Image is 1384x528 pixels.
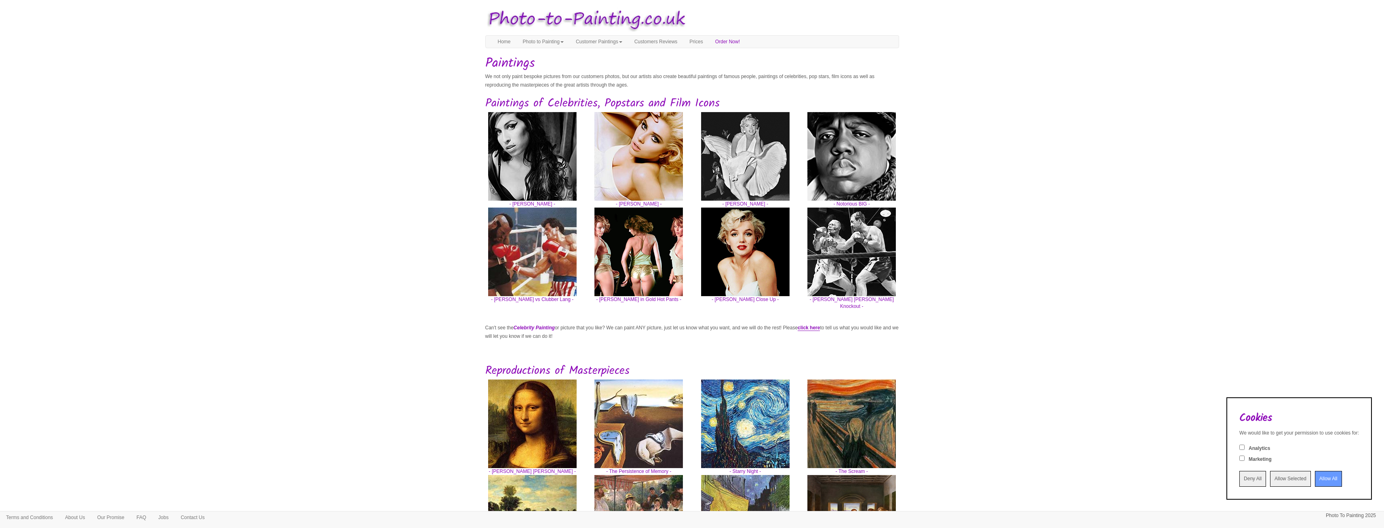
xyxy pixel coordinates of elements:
[485,153,580,207] a: - [PERSON_NAME] -
[1315,471,1342,487] input: Allow All
[698,201,793,208] span: - [PERSON_NAME] -
[91,511,130,524] a: Our Promise
[485,420,580,475] a: - [PERSON_NAME] [PERSON_NAME] -
[805,153,899,207] a: - Notorious BIG -
[1239,430,1359,437] div: We would like to get your permission to use cookies for:
[701,380,790,468] img: Starry Night
[485,98,899,110] h2: Paintings of Celebrities, Popstars and Film Icons
[485,249,580,303] a: - [PERSON_NAME] vs Clubber Lang -
[701,112,790,201] img: Marilyn Monroe
[805,420,899,475] a: - The Scream -
[592,201,686,208] span: - [PERSON_NAME] -
[701,208,790,296] img: Marilyn Monroe Close Up
[1239,471,1266,487] input: Deny All
[592,468,686,475] span: - The Persistence of Memory -
[628,36,684,48] a: Customers Reviews
[709,36,746,48] a: Order Now!
[1249,445,1270,452] label: Analytics
[485,365,899,377] h2: Reproductions of Masterpieces
[175,511,211,524] a: Contact Us
[594,112,683,201] img: Scarlett Johansson
[683,36,709,48] a: Prices
[485,324,899,341] p: Can't see the or picture that you like? We can paint ANY picture, just let us know what you want,...
[485,72,899,89] p: We not only paint bespoke pictures from our customers photos, but our artists also create beautif...
[1326,511,1376,520] p: Photo To Painting 2025
[698,296,793,303] span: - [PERSON_NAME] Close Up -
[1249,456,1272,463] label: Marketing
[805,201,899,208] span: - Notorious BIG -
[592,296,686,303] span: - [PERSON_NAME] in Gold Hot Pants -
[698,153,793,207] a: - [PERSON_NAME] -
[152,511,175,524] a: Jobs
[1239,412,1359,424] h2: Cookies
[514,325,555,331] em: Celebrity Painting
[805,249,899,310] a: - [PERSON_NAME] [PERSON_NAME] Knockout -
[517,36,570,48] a: Photo to Painting
[698,249,793,303] a: - [PERSON_NAME] Close Up -
[488,380,577,468] img: Mona Lisa
[807,380,896,468] img: The Scream
[807,112,896,201] img: Notorious BIG
[485,201,580,208] span: - [PERSON_NAME] -
[488,208,577,296] img: Rocky Balboa vs Clubber Lang
[592,420,686,475] a: - The Persistence of Memory -
[492,36,517,48] a: Home
[807,208,896,296] img: Rocky Marciano Walcott Knockout
[698,420,793,475] a: - Starry Night -
[485,468,580,475] span: - [PERSON_NAME] [PERSON_NAME] -
[798,325,820,331] a: click here
[481,4,688,35] img: Photo to Painting
[131,511,152,524] a: FAQ
[485,56,899,70] h1: Paintings
[485,296,580,303] span: - [PERSON_NAME] vs Clubber Lang -
[570,36,628,48] a: Customer Paintings
[805,468,899,475] span: - The Scream -
[488,112,577,201] img: Amy Winehouse
[59,511,91,524] a: About Us
[594,208,683,296] img: Kylie in Gold Hot Pants
[805,296,899,310] span: - [PERSON_NAME] [PERSON_NAME] Knockout -
[592,249,686,303] a: - [PERSON_NAME] in Gold Hot Pants -
[698,468,793,475] span: - Starry Night -
[1270,471,1311,487] input: Allow Selected
[592,153,686,207] a: - [PERSON_NAME] -
[594,380,683,468] img: The Persistence of Memory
